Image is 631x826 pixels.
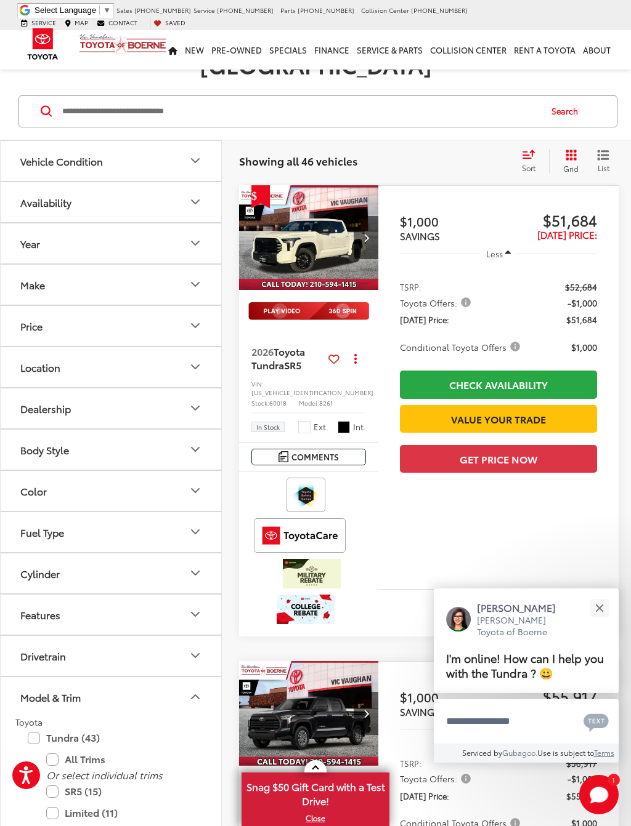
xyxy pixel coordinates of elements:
[1,265,222,305] button: MakeMake
[28,727,194,748] label: Tundra (43)
[354,353,357,363] span: dropdown dots
[537,747,594,758] span: Use is subject to
[20,238,40,249] div: Year
[269,398,287,407] span: 60018
[400,445,597,473] button: Get Price Now
[289,480,323,510] img: Toyota Safety Sense Vic Vaughan Toyota of Boerne Boerne TX
[238,185,380,290] div: 2026 Toyota Tundra SR5 0
[94,18,140,27] a: Contact
[18,18,59,27] a: Service
[486,248,503,259] span: Less
[238,661,380,766] div: 2026 Toyota Tundra SR5 0
[400,371,597,398] a: Check Availability
[298,6,354,15] span: [PHONE_NUMBER]
[400,341,523,353] span: Conditional Toyota Offers
[188,194,203,209] div: Availability
[150,18,189,27] a: My Saved Vehicles
[208,30,266,70] a: Pre-Owned
[279,451,288,462] img: Comments
[353,30,426,70] a: Service & Parts: Opens in a new tab
[20,691,81,703] div: Model & Trim
[516,149,549,174] button: Select sort value
[188,153,203,168] div: Vehicle Condition
[251,345,324,372] a: 2026Toyota TundraSR5
[568,772,597,785] span: -$1,000
[510,30,579,70] a: Rent a Toyota
[193,6,215,15] span: Service
[188,607,203,622] div: Features
[319,398,333,407] span: 8261
[540,96,596,127] button: Search
[188,277,203,292] div: Make
[597,162,609,173] span: List
[480,243,517,265] button: Less
[46,780,194,802] label: SR5 (15)
[165,18,185,27] span: Saved
[411,6,468,15] span: [PHONE_NUMBER]
[251,449,366,465] button: Comments
[434,699,619,744] textarea: Type your message
[251,388,373,397] span: [US_VEHICLE_IDENTIFICATION_NUMBER]
[61,97,540,126] input: Search by Make, Model, or Keyword
[1,553,222,593] button: CylinderCylinder
[251,344,274,358] span: 2026
[400,297,473,309] span: Toyota Offers:
[579,30,614,70] a: About
[400,757,421,769] span: TSRP:
[20,361,60,373] div: Location
[291,451,339,463] span: Comments
[75,18,88,27] span: Map
[1,388,222,428] button: DealershipDealership
[579,775,619,814] svg: Start Chat
[594,747,614,758] a: Terms
[1,595,222,635] button: FeaturesFeatures
[20,609,60,620] div: Features
[566,313,597,326] span: $51,684
[1,306,222,346] button: PricePrice
[1,636,222,676] button: DrivetrainDrivetrain
[251,398,269,407] span: Stock:
[256,424,280,430] span: In Stock
[354,216,378,259] button: Next image
[565,281,597,293] span: $52,684
[477,601,568,614] p: [PERSON_NAME]
[188,442,203,457] div: Body Style
[566,790,597,802] span: $55,917
[400,212,499,230] span: $1,000
[256,521,343,550] img: ToyotaCare Vic Vaughan Toyota of Boerne Boerne TX
[46,802,194,824] label: Limited (11)
[314,421,328,433] span: Ext.
[20,526,64,538] div: Fuel Type
[20,155,103,167] div: Vehicle Condition
[20,24,66,64] img: Toyota
[188,318,203,333] div: Price
[400,229,440,243] span: SAVINGS
[283,559,341,588] img: /static/brand-toyota/National_Assets/toyota-military-rebate.jpeg?height=48
[477,614,568,638] p: [PERSON_NAME] Toyota of Boerne
[298,421,311,433] span: Ice Cap
[20,444,69,455] div: Body Style
[563,163,579,174] span: Grid
[588,149,619,174] button: List View
[238,185,380,291] img: 2026 Toyota Tundra SR5
[238,661,380,766] a: 2026 Toyota Tundra SR52026 Toyota Tundra SR52026 Toyota Tundra SR52026 Toyota Tundra SR5
[46,748,194,770] label: All Trims
[217,6,274,15] span: [PHONE_NUMBER]
[522,162,535,173] span: Sort
[188,524,203,539] div: Fuel Type
[434,588,619,763] div: Close[PERSON_NAME][PERSON_NAME] Toyota of BoerneI'm online! How can I help you with the Tundra ? ...
[20,320,43,332] div: Price
[400,772,475,785] button: Toyota Offers:
[1,182,222,222] button: AvailabilityAvailability
[251,379,264,388] span: VIN:
[181,30,208,70] a: New
[35,6,111,15] a: Select Language​
[537,228,597,241] span: [DATE] Price:
[499,211,597,229] span: $51,684
[400,405,597,433] a: Value Your Trade
[99,6,100,15] span: ​
[400,313,449,326] span: [DATE] Price:
[566,757,597,769] span: $56,917
[1,223,222,263] button: YearYear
